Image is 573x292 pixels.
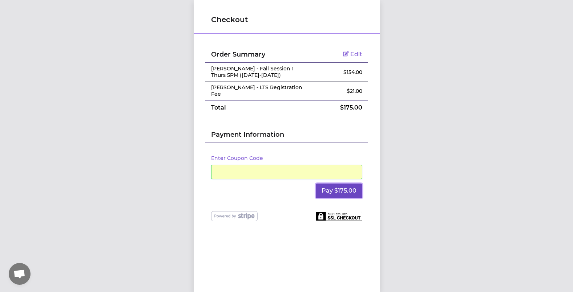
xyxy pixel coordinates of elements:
[211,66,308,78] p: [PERSON_NAME] - Fall Session 1 Thurs 5PM ([DATE]-[DATE])
[350,51,362,58] span: Edit
[205,100,314,115] td: Total
[319,87,362,95] p: $ 21.00
[343,51,362,58] a: Edit
[9,263,31,285] a: Open chat
[216,168,358,175] iframe: Secure card payment input frame
[316,211,362,221] img: Fully secured SSL checkout
[211,49,308,59] h2: Order Summary
[319,103,362,112] p: $ 175.00
[211,15,362,25] h1: Checkout
[211,129,362,143] h2: Payment Information
[211,155,263,162] button: Enter Coupon Code
[211,85,308,97] p: [PERSON_NAME] - LTS Registration Fee
[316,184,362,198] button: Pay $175.00
[319,69,362,76] p: $ 154.00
